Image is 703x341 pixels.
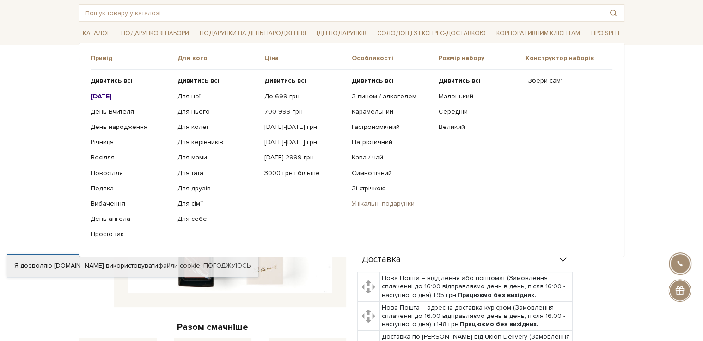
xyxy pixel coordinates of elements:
a: Подарункові набори [117,26,193,41]
a: Про Spell [587,26,624,41]
a: Каталог [79,26,114,41]
a: Просто так [91,230,171,238]
td: Нова Пошта – відділення або поштомат (Замовлення сплаченні до 16:00 відправляємо день в день, піс... [379,272,572,302]
a: Погоджуюсь [203,262,251,270]
span: Ціна [264,54,351,62]
a: Новосілля [91,169,171,177]
a: Для мами [177,153,257,162]
a: [DATE]-[DATE] грн [264,123,344,131]
span: Конструктор наборів [526,54,612,62]
a: Дивитись всі [439,77,519,85]
a: Подяка [91,184,171,193]
b: Працюємо без вихідних. [460,320,538,328]
a: Карамельний [351,108,431,116]
a: "Збери сам" [526,77,605,85]
a: Патріотичний [351,138,431,146]
div: Каталог [79,43,624,257]
a: [DATE]-2999 грн [264,153,344,162]
a: Солодощі з експрес-доставкою [373,25,489,41]
a: Дивитись всі [351,77,431,85]
a: Зі стрічкою [351,184,431,193]
b: Дивитись всі [264,77,306,85]
a: [DATE] [91,92,171,101]
a: Великий [439,123,519,131]
a: Корпоративним клієнтам [493,26,584,41]
a: День ангела [91,215,171,223]
a: Для неї [177,92,257,101]
a: Весілля [91,153,171,162]
a: [DATE]-[DATE] грн [264,138,344,146]
b: Дивитись всі [91,77,133,85]
input: Пошук товару у каталозі [79,5,603,21]
a: Середній [439,108,519,116]
a: 3000 грн і більше [264,169,344,177]
a: Унікальні подарунки [351,200,431,208]
a: Річниця [91,138,171,146]
a: Гастрономічний [351,123,431,131]
a: Кава / чай [351,153,431,162]
a: День народження [91,123,171,131]
span: Доставка [362,256,401,264]
a: Для нього [177,108,257,116]
div: Разом смачніше [79,321,346,333]
a: Подарунки на День народження [196,26,310,41]
a: 700-999 грн [264,108,344,116]
a: Для тата [177,169,257,177]
b: Дивитись всі [177,77,220,85]
a: Для сім'ї [177,200,257,208]
span: Особливості [351,54,438,62]
b: Працюємо без вихідних. [458,291,536,299]
span: Розмір набору [439,54,526,62]
div: Я дозволяю [DOMAIN_NAME] використовувати [7,262,258,270]
a: Для друзів [177,184,257,193]
a: День Вчителя [91,108,171,116]
a: Символічний [351,169,431,177]
td: Нова Пошта – адресна доставка кур'єром (Замовлення сплаченні до 16:00 відправляємо день в день, п... [379,301,572,331]
a: Дивитись всі [177,77,257,85]
span: Привід [91,54,177,62]
a: файли cookie [158,262,200,269]
a: Вибачення [91,200,171,208]
b: Дивитись всі [351,77,393,85]
b: [DATE] [91,92,112,100]
a: До 699 грн [264,92,344,101]
a: Для колег [177,123,257,131]
a: Ідеї подарунків [313,26,370,41]
a: Дивитись всі [91,77,171,85]
a: Маленький [439,92,519,101]
a: З вином / алкоголем [351,92,431,101]
b: Дивитись всі [439,77,481,85]
a: Для себе [177,215,257,223]
a: Для керівників [177,138,257,146]
span: Для кого [177,54,264,62]
button: Пошук товару у каталозі [603,5,624,21]
a: Дивитись всі [264,77,344,85]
